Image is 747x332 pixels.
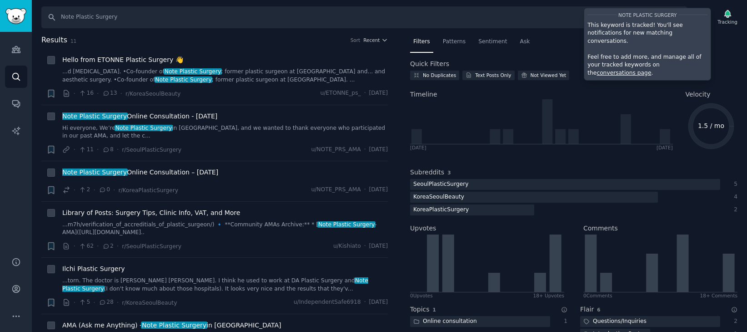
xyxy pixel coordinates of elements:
[533,292,564,299] div: 18+ Upvotes
[447,170,451,175] span: 3
[62,112,217,121] a: Note Plastic SurgeryOnline Consultation - [DATE]
[423,72,456,78] div: No Duplicates
[686,90,711,99] span: Velocity
[62,321,281,330] a: AMA (Ask me Anything) -Note Plastic Surgeryin [GEOGRAPHIC_DATA]
[413,38,430,46] span: Filters
[117,145,119,154] span: ·
[580,316,650,327] div: Questions/Inquiries
[41,6,687,28] input: Search Keyword
[410,144,426,151] div: [DATE]
[587,21,707,46] p: This keyword is tracked! You'll see notifications for new matching conversations.
[410,204,472,216] div: KoreaPlasticSurgery
[311,146,361,154] span: u/NOTE_PRS_AMA
[364,89,366,97] span: ·
[717,19,737,25] div: Tracking
[697,122,724,129] text: 1.5 / mo
[97,241,99,251] span: ·
[125,91,180,97] span: r/KoreaSeoulBeauty
[74,241,75,251] span: ·
[122,300,177,306] span: r/KoreaSeoulBeauty
[369,146,388,154] span: [DATE]
[433,307,436,312] span: 1
[99,298,114,306] span: 28
[410,168,444,177] h2: Subreddits
[410,224,436,233] h2: Upvotes
[102,89,117,97] span: 13
[62,208,240,218] a: Library of Posts: Surgery Tips, Clinic Info, VAT, and More
[410,90,437,99] span: Timeline
[531,72,567,78] div: Not Viewed Yet
[117,241,119,251] span: ·
[79,146,94,154] span: 11
[363,37,388,43] button: Recent
[97,145,99,154] span: ·
[730,193,738,201] div: 4
[410,305,430,314] h2: Topics
[369,186,388,194] span: [DATE]
[351,37,361,43] div: Sort
[62,68,388,84] a: ...d [MEDICAL_DATA]. •Co-founder ofNote Plastic Surgery; former plastic surgeon at [GEOGRAPHIC_DA...
[79,242,94,250] span: 62
[443,38,466,46] span: Patterns
[62,221,388,237] a: ...m7h/verification_of_accreditials_of_plastic_surgeon/) 🔹 **Community AMAs Archive:** * [Note Pl...
[618,12,677,17] span: Note Plastic Surgery
[74,145,75,154] span: ·
[62,124,388,140] a: Hi everyone, We’reNote Plastic Surgeryin [GEOGRAPHIC_DATA], and we wanted to thank everyone who p...
[320,89,361,97] span: u/ETONNE_ps_
[74,89,75,98] span: ·
[730,317,738,326] div: 2
[61,112,128,120] span: Note Plastic Surgery
[62,168,218,177] a: Note Plastic SurgeryOnline Consultation – [DATE]
[560,317,568,326] div: 1
[410,179,472,190] div: SeoulPlasticSurgery
[79,186,90,194] span: 2
[369,242,388,250] span: [DATE]
[93,298,95,307] span: ·
[115,125,173,131] span: Note Plastic Surgery
[597,307,600,312] span: 6
[475,72,511,78] div: Text Posts Only
[583,224,618,233] h2: Comments
[369,298,388,306] span: [DATE]
[62,264,125,274] a: Ilchi Plastic Surgery
[730,206,738,214] div: 2
[364,146,366,154] span: ·
[155,77,213,83] span: Note Plastic Surgery
[62,321,281,330] span: AMA (Ask me Anything) - in [GEOGRAPHIC_DATA]
[364,298,366,306] span: ·
[99,186,110,194] span: 0
[714,8,741,27] button: Tracking
[317,221,376,228] span: Note Plastic Surgery
[102,146,114,154] span: 8
[583,292,612,299] div: 0 Comment s
[74,298,75,307] span: ·
[5,8,26,24] img: GummySearch logo
[118,187,178,194] span: r/KoreaPlasticSurgery
[364,242,366,250] span: ·
[79,89,94,97] span: 16
[164,68,222,75] span: Note Plastic Surgery
[410,292,433,299] div: 0 Upvote s
[333,242,361,250] span: u/Kishiato
[730,180,738,189] div: 5
[364,186,366,194] span: ·
[74,185,75,195] span: ·
[122,147,181,153] span: r/SeoulPlasticSurgery
[62,55,183,65] a: Hello from ETONNE Plastic Surgery 👋
[294,298,361,306] span: u/IndependentSafe6918
[62,277,368,292] span: Note Plastic Surgery
[597,70,651,76] a: conversations page
[79,298,90,306] span: 5
[410,192,467,203] div: KoreaSeoulBeauty
[410,59,449,69] h2: Quick Filters
[369,89,388,97] span: [DATE]
[61,169,128,176] span: Note Plastic Surgery
[62,112,217,121] span: Online Consultation - [DATE]
[580,305,594,314] h2: Flair
[141,322,207,329] span: Note Plastic Surgery
[120,89,122,98] span: ·
[117,298,119,307] span: ·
